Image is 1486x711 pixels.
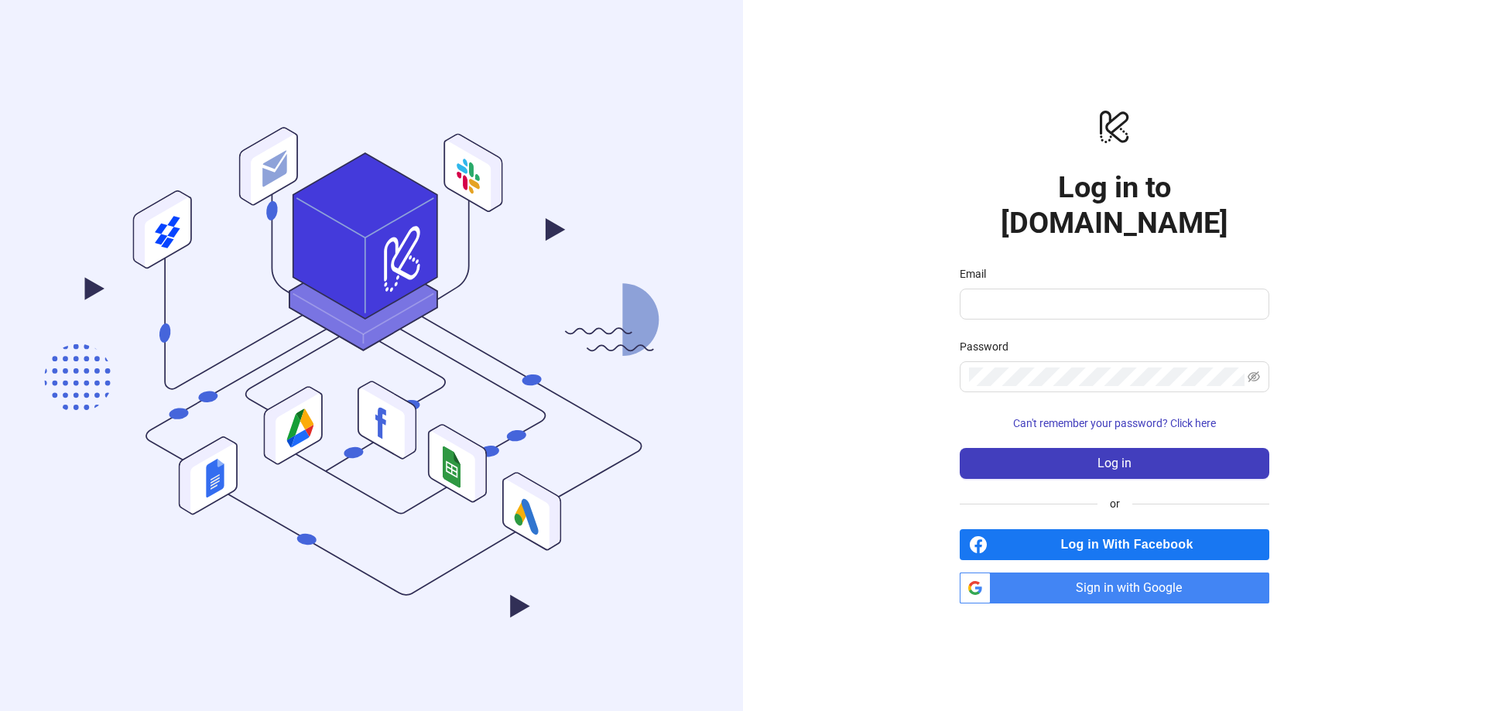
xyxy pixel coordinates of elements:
[1097,495,1132,512] span: or
[997,573,1269,603] span: Sign in with Google
[960,529,1269,560] a: Log in With Facebook
[969,295,1257,313] input: Email
[1013,417,1216,429] span: Can't remember your password? Click here
[960,448,1269,479] button: Log in
[960,338,1019,355] label: Password
[960,169,1269,241] h1: Log in to [DOMAIN_NAME]
[960,417,1269,429] a: Can't remember your password? Click here
[994,529,1269,560] span: Log in With Facebook
[960,265,996,282] label: Email
[960,573,1269,603] a: Sign in with Google
[1097,456,1132,470] span: Log in
[960,411,1269,436] button: Can't remember your password? Click here
[1248,371,1260,383] span: eye-invisible
[969,367,1245,386] input: Password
